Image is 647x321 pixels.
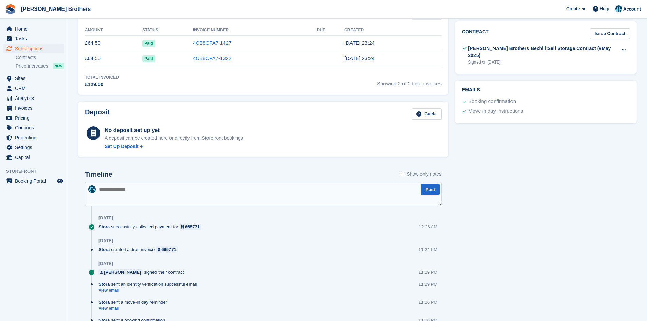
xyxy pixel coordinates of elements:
div: NEW [53,63,64,69]
a: Set Up Deposit [105,143,245,150]
div: 665771 [161,246,176,253]
a: View email [98,306,170,311]
a: menu [3,24,64,34]
a: Price increases NEW [16,62,64,70]
a: Guide [412,108,442,120]
a: menu [3,44,64,53]
time: 2025-07-02 22:24:07 UTC [344,55,375,61]
a: menu [3,84,64,93]
div: [DATE] [98,215,113,221]
a: menu [3,123,64,132]
span: Help [600,5,609,12]
a: Preview store [56,177,64,185]
div: 12:26 AM [419,224,437,230]
a: 4CB8CFA7-1427 [193,40,231,46]
div: [PERSON_NAME] [104,269,141,275]
img: stora-icon-8386f47178a22dfd0bd8f6a31ec36ba5ce8667c1dd55bd0f319d3a0aa187defe.svg [5,4,16,14]
th: Invoice Number [193,25,317,36]
span: Paid [142,55,155,62]
a: menu [3,74,64,83]
span: Coupons [15,123,56,132]
h2: Emails [462,87,630,93]
span: Storefront [6,168,68,175]
span: Subscriptions [15,44,56,53]
span: Invoices [15,103,56,113]
a: View email [98,288,200,293]
time: 2025-07-30 22:24:44 UTC [344,40,375,46]
a: 4CB8CFA7-1322 [193,55,231,61]
div: Set Up Deposit [105,143,139,150]
h2: Contract [462,28,489,39]
div: successfully collected payment for [98,224,205,230]
div: [DATE] [98,261,113,266]
span: Stora [98,224,110,230]
div: 665771 [185,224,200,230]
span: Stora [98,281,110,287]
div: signed their contract [98,269,187,275]
span: Sites [15,74,56,83]
label: Show only notes [401,171,442,178]
input: Show only notes [401,171,405,178]
span: Paid [142,40,155,47]
span: Home [15,24,56,34]
span: Account [623,6,641,13]
th: Created [344,25,442,36]
td: £64.50 [85,36,142,51]
div: 11:29 PM [418,281,437,287]
div: Signed on [DATE] [468,59,617,65]
th: Amount [85,25,142,36]
span: Capital [15,153,56,162]
span: Stora [98,246,110,253]
span: Booking Portal [15,176,56,186]
a: [PERSON_NAME] Brothers [18,3,93,15]
span: Showing 2 of 2 total invoices [377,74,442,88]
span: Protection [15,133,56,142]
a: [PERSON_NAME] [98,269,143,275]
p: A deposit can be created here or directly from Storefront bookings. [105,135,245,142]
span: Price increases [16,63,48,69]
div: No deposit set up yet [105,126,245,135]
div: Move in day instructions [468,107,523,115]
span: Pricing [15,113,56,123]
h2: Deposit [85,108,110,120]
a: menu [3,153,64,162]
img: Helen Eldridge [88,185,96,193]
a: menu [3,34,64,43]
div: [DATE] [98,238,113,244]
a: menu [3,103,64,113]
span: Analytics [15,93,56,103]
a: menu [3,133,64,142]
div: 11:26 PM [418,299,437,305]
a: menu [3,93,64,103]
a: menu [3,176,64,186]
td: £64.50 [85,51,142,66]
div: sent an identity verification successful email [98,281,200,287]
img: Helen Eldridge [615,5,622,12]
th: Due [317,25,344,36]
a: Contracts [16,54,64,61]
a: 665771 [156,246,178,253]
a: menu [3,143,64,152]
span: Create [566,5,580,12]
div: [PERSON_NAME] Brothers Bexhill Self Storage Contract (vMay 2025) [468,45,617,59]
span: Tasks [15,34,56,43]
div: Total Invoiced [85,74,119,81]
th: Status [142,25,193,36]
h2: Timeline [85,171,112,178]
button: Post [421,184,440,195]
a: 665771 [180,224,202,230]
span: Stora [98,299,110,305]
span: Settings [15,143,56,152]
a: Issue Contract [590,28,630,39]
a: menu [3,113,64,123]
div: £129.00 [85,81,119,88]
div: Booking confirmation [468,97,516,106]
div: 11:24 PM [418,246,437,253]
div: sent a move-in day reminder [98,299,170,305]
div: 11:29 PM [418,269,437,275]
span: CRM [15,84,56,93]
div: created a draft invoice [98,246,181,253]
